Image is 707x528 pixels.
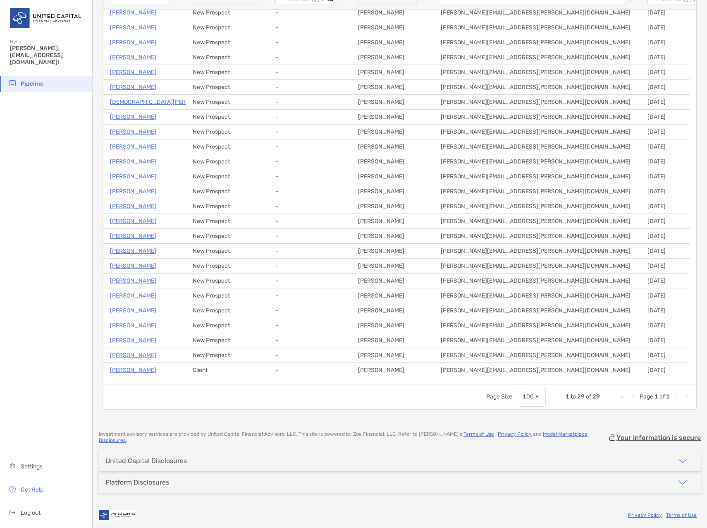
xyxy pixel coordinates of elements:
div: New Prospect [186,20,269,35]
div: [PERSON_NAME][EMAIL_ADDRESS][PERSON_NAME][DOMAIN_NAME] [434,333,641,348]
a: [PERSON_NAME] [110,290,156,301]
div: - [269,318,351,333]
div: New Prospect [186,5,269,20]
span: to [571,393,576,400]
div: - [269,169,351,184]
img: get-help icon [7,484,17,494]
div: - [269,110,351,124]
div: [PERSON_NAME][EMAIL_ADDRESS][PERSON_NAME][DOMAIN_NAME] [434,214,641,228]
a: [PERSON_NAME] [110,37,156,48]
div: New Prospect [186,244,269,258]
div: - [269,244,351,258]
a: [PERSON_NAME] [110,142,156,152]
div: [PERSON_NAME][EMAIL_ADDRESS][PERSON_NAME][DOMAIN_NAME] [434,125,641,139]
a: [PERSON_NAME] [110,22,156,33]
div: [PERSON_NAME] [351,303,434,318]
div: New Prospect [186,169,269,184]
div: Previous Page [630,394,636,400]
div: Client [186,363,269,377]
p: [PERSON_NAME] [110,305,156,316]
a: Terms of Use [463,431,494,437]
div: [PERSON_NAME][EMAIL_ADDRESS][PERSON_NAME][DOMAIN_NAME] [434,139,641,154]
a: [PERSON_NAME] [110,67,156,77]
div: [PERSON_NAME] [351,363,434,377]
div: Page Size [519,387,546,407]
div: New Prospect [186,333,269,348]
p: Investment advisory services are provided by United Capital Financial Advisors, LLC . This site i... [99,431,608,444]
a: [PERSON_NAME] [110,7,156,18]
a: [PERSON_NAME] [110,171,156,182]
div: New Prospect [186,303,269,318]
div: - [269,184,351,199]
a: [PERSON_NAME] [110,246,156,256]
div: - [269,303,351,318]
a: [PERSON_NAME] [110,335,156,346]
img: logout icon [7,507,17,517]
span: Pipeline [21,80,43,87]
span: 29 [592,393,600,400]
span: Log out [21,509,41,516]
a: [PERSON_NAME] [110,82,156,92]
div: [PERSON_NAME] [351,169,434,184]
div: New Prospect [186,184,269,199]
img: United Capital Logo [10,3,82,33]
span: Get Help [21,486,43,493]
a: [PERSON_NAME] [110,216,156,226]
div: - [269,50,351,65]
a: [PERSON_NAME] [110,231,156,241]
a: [PERSON_NAME] [110,276,156,286]
div: [PERSON_NAME][EMAIL_ADDRESS][PERSON_NAME][DOMAIN_NAME] [434,184,641,199]
div: [PERSON_NAME][EMAIL_ADDRESS][PERSON_NAME][DOMAIN_NAME] [434,80,641,94]
span: Settings [21,463,43,470]
div: New Prospect [186,348,269,362]
a: Privacy Policy [498,431,532,437]
div: [PERSON_NAME][EMAIL_ADDRESS][PERSON_NAME][DOMAIN_NAME] [434,274,641,288]
div: [PERSON_NAME][EMAIL_ADDRESS][PERSON_NAME][DOMAIN_NAME] [434,229,641,243]
div: - [269,333,351,348]
div: [PERSON_NAME] [351,318,434,333]
div: New Prospect [186,288,269,303]
div: [PERSON_NAME] [351,20,434,35]
div: - [269,35,351,50]
div: - [269,154,351,169]
p: [PERSON_NAME] [110,186,156,197]
div: New Prospect [186,199,269,214]
a: [PERSON_NAME] [110,156,156,167]
div: New Prospect [186,65,269,79]
div: New Prospect [186,259,269,273]
div: - [269,125,351,139]
div: [PERSON_NAME] [351,184,434,199]
a: Terms of Use [666,512,697,518]
div: [PERSON_NAME] [351,333,434,348]
div: [PERSON_NAME][EMAIL_ADDRESS][PERSON_NAME][DOMAIN_NAME] [434,5,641,20]
span: 1 [566,393,569,400]
p: Your information is secure [616,434,701,442]
div: [PERSON_NAME][EMAIL_ADDRESS][PERSON_NAME][DOMAIN_NAME] [434,65,641,79]
img: icon arrow [678,456,688,466]
div: [PERSON_NAME][EMAIL_ADDRESS][PERSON_NAME][DOMAIN_NAME] [434,318,641,333]
div: [PERSON_NAME] [351,348,434,362]
div: New Prospect [186,35,269,50]
div: - [269,80,351,94]
a: [DEMOGRAPHIC_DATA][PERSON_NAME] [110,97,219,107]
div: [PERSON_NAME][EMAIL_ADDRESS][PERSON_NAME][DOMAIN_NAME] [434,50,641,65]
div: [PERSON_NAME] [351,139,434,154]
div: [PERSON_NAME] [351,110,434,124]
span: 1 [654,393,658,400]
div: [PERSON_NAME] [351,50,434,65]
div: [PERSON_NAME] [351,259,434,273]
a: [PERSON_NAME] [110,127,156,137]
div: [PERSON_NAME][EMAIL_ADDRESS][PERSON_NAME][DOMAIN_NAME] [434,169,641,184]
span: [PERSON_NAME][EMAIL_ADDRESS][DOMAIN_NAME]! [10,45,87,66]
div: - [269,65,351,79]
div: New Prospect [186,274,269,288]
a: [PERSON_NAME] [110,350,156,360]
div: [PERSON_NAME] [351,5,434,20]
div: [PERSON_NAME] [351,125,434,139]
div: [PERSON_NAME][EMAIL_ADDRESS][PERSON_NAME][DOMAIN_NAME] [434,288,641,303]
